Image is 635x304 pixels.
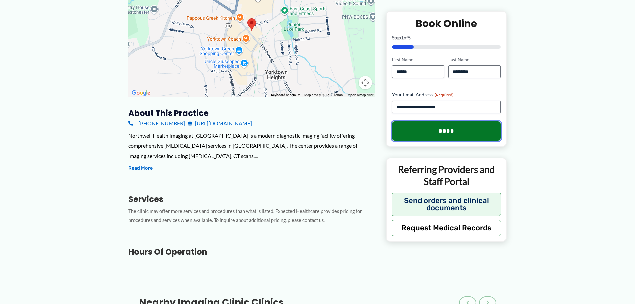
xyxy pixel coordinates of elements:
[188,118,252,128] a: [URL][DOMAIN_NAME]
[128,194,375,204] h3: Services
[130,89,152,97] a: Open this area in Google Maps (opens a new window)
[347,93,373,97] a: Report a map error
[392,35,501,40] p: Step of
[392,163,501,188] p: Referring Providers and Staff Portal
[128,247,375,257] h3: Hours of Operation
[435,92,454,97] span: (Required)
[271,93,300,97] button: Keyboard shortcuts
[128,131,375,161] div: Northwell Health Imaging at [GEOGRAPHIC_DATA] is a modern diagnostic imaging facility offering co...
[392,220,501,236] button: Request Medical Records
[359,76,372,89] button: Map camera controls
[392,91,501,98] label: Your Email Address
[304,93,329,97] span: Map data ©2025
[392,56,444,63] label: First Name
[128,164,153,172] button: Read More
[333,93,343,97] a: Terms (opens in new tab)
[130,89,152,97] img: Google
[401,34,404,40] span: 1
[128,118,185,128] a: [PHONE_NUMBER]
[128,207,375,225] p: The clinic may offer more services and procedures than what is listed. Expected Healthcare provid...
[448,56,501,63] label: Last Name
[408,34,411,40] span: 5
[392,192,501,216] button: Send orders and clinical documents
[392,17,501,30] h2: Book Online
[128,108,375,118] h3: About this practice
